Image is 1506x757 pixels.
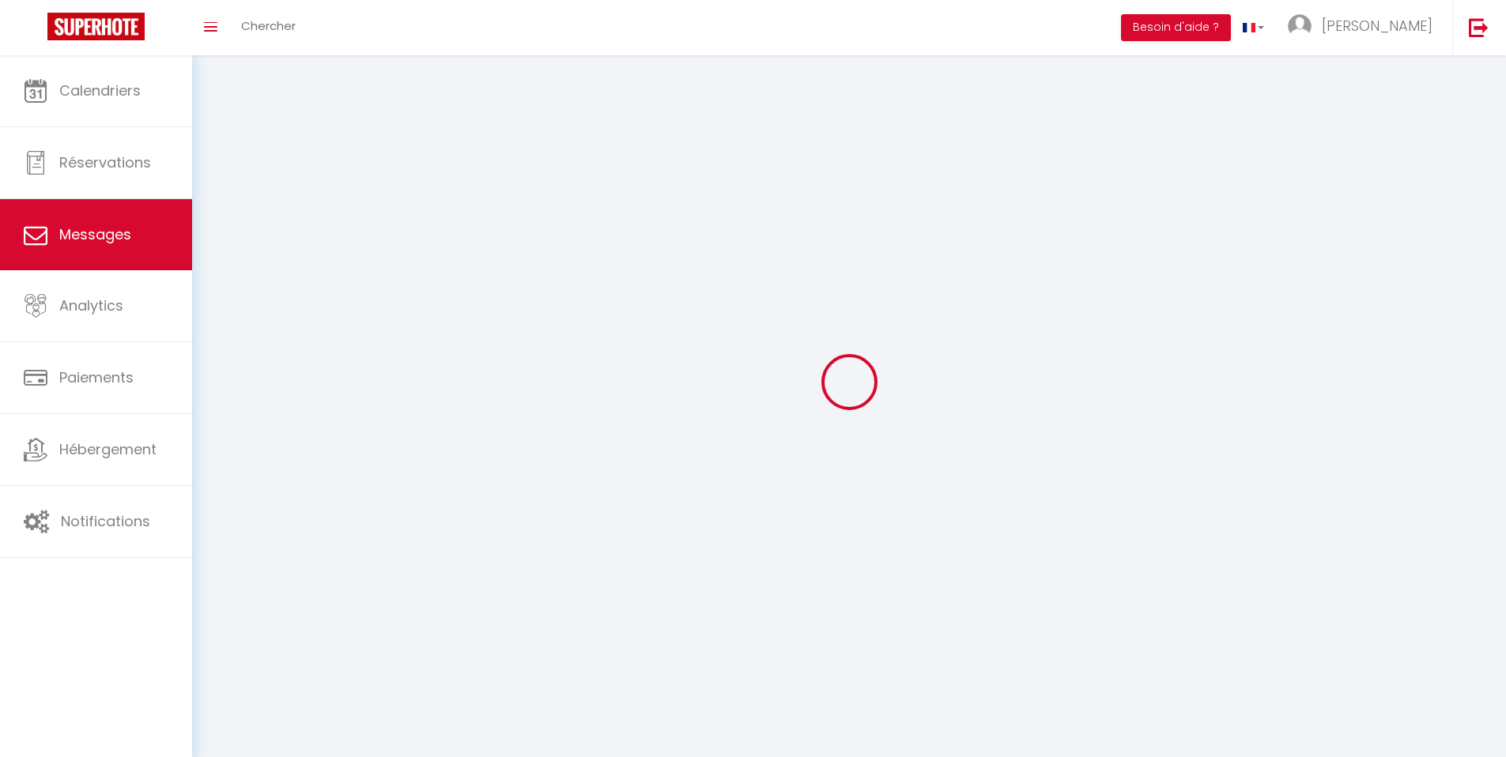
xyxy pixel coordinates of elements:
[1322,16,1432,36] span: [PERSON_NAME]
[1288,14,1312,38] img: ...
[47,13,145,40] img: Super Booking
[59,153,151,172] span: Réservations
[59,296,123,315] span: Analytics
[59,439,157,459] span: Hébergement
[59,81,141,100] span: Calendriers
[61,511,150,531] span: Notifications
[13,6,60,54] button: Ouvrir le widget de chat LiveChat
[59,367,134,387] span: Paiements
[1121,14,1231,41] button: Besoin d'aide ?
[1469,17,1489,37] img: logout
[59,224,131,244] span: Messages
[241,17,296,34] span: Chercher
